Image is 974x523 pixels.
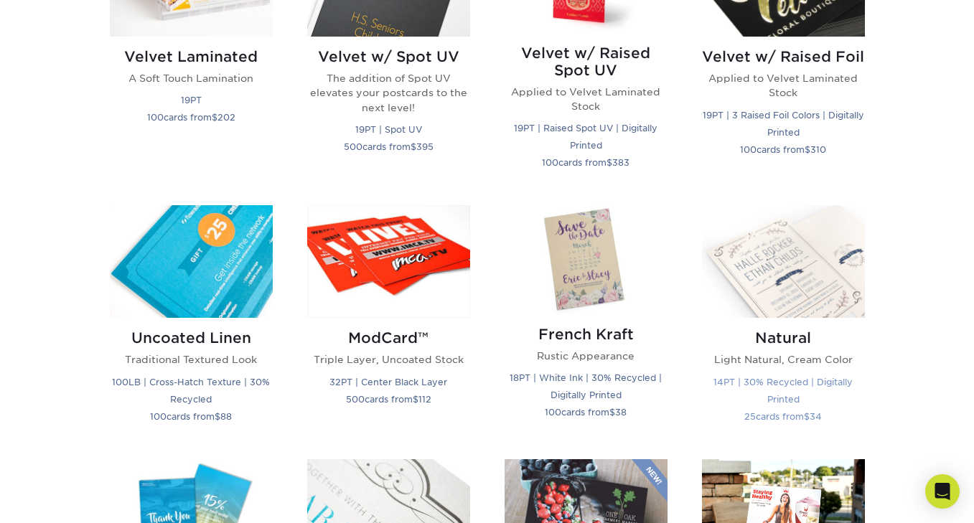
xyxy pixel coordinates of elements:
[505,326,668,343] h2: French Kraft
[702,48,865,65] h2: Velvet w/ Raised Foil
[510,372,662,400] small: 18PT | White Ink | 30% Recycled | Digitally Printed
[217,112,235,123] span: 202
[346,394,365,405] span: 500
[505,349,668,363] p: Rustic Appearance
[925,474,960,509] div: Open Intercom Messenger
[147,112,235,123] small: cards from
[703,110,864,138] small: 19PT | 3 Raised Foil Colors | Digitally Printed
[740,144,757,155] span: 100
[110,352,273,367] p: Traditional Textured Look
[355,124,422,135] small: 19PT | Spot UV
[307,205,470,318] img: ModCard™ Postcards
[702,71,865,100] p: Applied to Velvet Laminated Stock
[810,144,826,155] span: 310
[505,205,668,441] a: French Kraft Postcards French Kraft Rustic Appearance 18PT | White Ink | 30% Recycled | Digitally...
[542,157,558,168] span: 100
[212,112,217,123] span: $
[805,144,810,155] span: $
[150,411,232,422] small: cards from
[150,411,167,422] span: 100
[181,95,202,105] small: 19PT
[545,407,561,418] span: 100
[632,459,668,502] img: New Product
[713,377,853,405] small: 14PT | 30% Recycled | Digitally Printed
[344,141,362,152] span: 500
[416,141,434,152] span: 395
[329,377,447,387] small: 32PT | Center Black Layer
[740,144,826,155] small: cards from
[220,411,232,422] span: 88
[344,141,434,152] small: cards from
[702,352,865,367] p: Light Natural, Cream Color
[744,411,756,422] span: 25
[612,157,629,168] span: 383
[110,71,273,85] p: A Soft Touch Lamination
[615,407,627,418] span: 38
[110,48,273,65] h2: Velvet Laminated
[307,48,470,65] h2: Velvet w/ Spot UV
[147,112,164,123] span: 100
[215,411,220,422] span: $
[542,157,629,168] small: cards from
[110,205,273,441] a: Uncoated Linen Postcards Uncoated Linen Traditional Textured Look 100LB | Cross-Hatch Texture | 3...
[804,411,810,422] span: $
[702,205,865,318] img: Natural Postcards
[514,123,657,151] small: 19PT | Raised Spot UV | Digitally Printed
[702,329,865,347] h2: Natural
[545,407,627,418] small: cards from
[505,205,668,314] img: French Kraft Postcards
[110,205,273,318] img: Uncoated Linen Postcards
[110,329,273,347] h2: Uncoated Linen
[307,71,470,115] p: The addition of Spot UV elevates your postcards to the next level!
[307,205,470,441] a: ModCard™ Postcards ModCard™ Triple Layer, Uncoated Stock 32PT | Center Black Layer 500cards from$112
[609,407,615,418] span: $
[607,157,612,168] span: $
[810,411,822,422] span: 34
[307,352,470,367] p: Triple Layer, Uncoated Stock
[505,44,668,79] h2: Velvet w/ Raised Spot UV
[418,394,431,405] span: 112
[744,411,822,422] small: cards from
[307,329,470,347] h2: ModCard™
[413,394,418,405] span: $
[112,377,270,405] small: 100LB | Cross-Hatch Texture | 30% Recycled
[702,205,865,441] a: Natural Postcards Natural Light Natural, Cream Color 14PT | 30% Recycled | Digitally Printed 25ca...
[346,394,431,405] small: cards from
[411,141,416,152] span: $
[505,85,668,114] p: Applied to Velvet Laminated Stock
